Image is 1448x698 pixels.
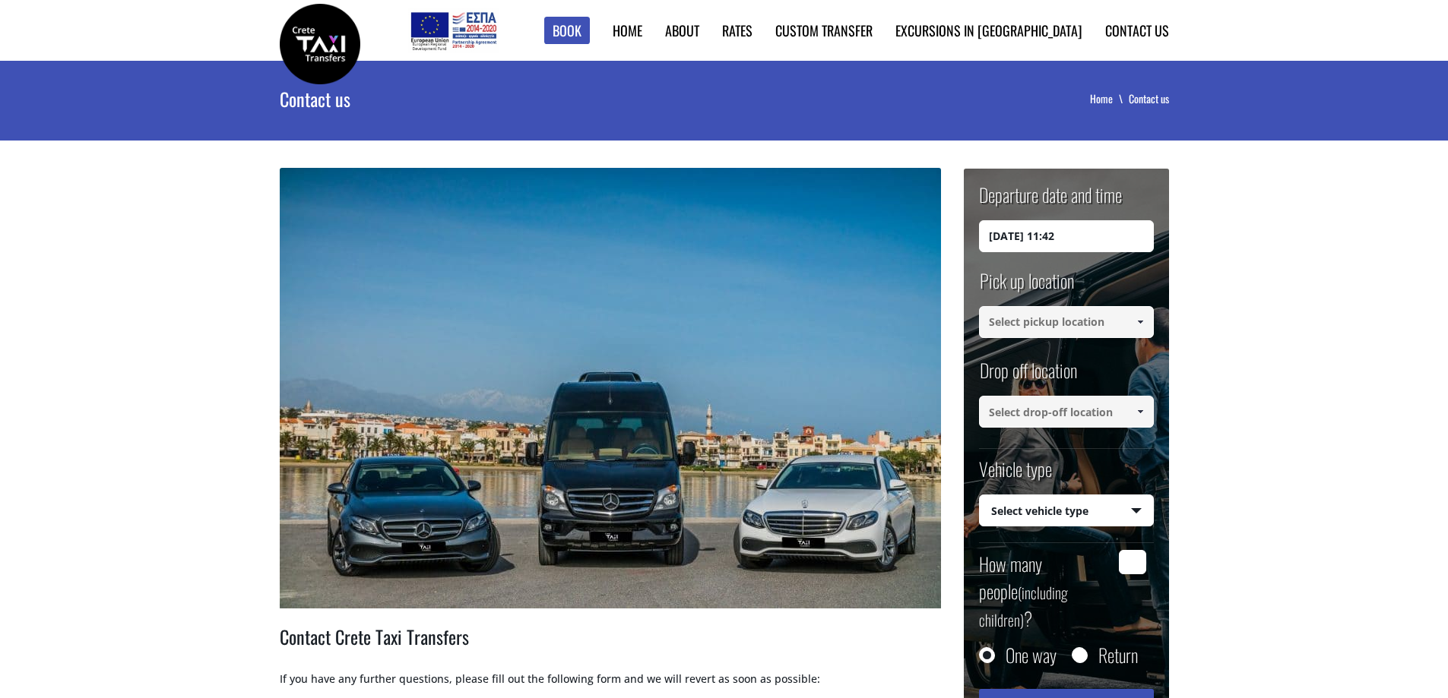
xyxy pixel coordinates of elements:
[280,61,699,137] h1: Contact us
[980,495,1153,527] span: Select vehicle type
[280,34,360,50] a: Crete Taxi Transfers | Contact Crete Taxi Transfers | Crete Taxi Transfers
[280,168,941,608] img: Book a transfer in Crete. Offering Taxi, Mini Van and Mini Bus transfer services in Crete
[280,4,360,84] img: Crete Taxi Transfers | Contact Crete Taxi Transfers | Crete Taxi Transfers
[544,17,590,45] a: Book
[979,550,1111,632] label: How many people ?
[665,21,699,40] a: About
[979,581,1068,631] small: (including children)
[1105,21,1169,40] a: Contact us
[1098,647,1138,662] label: Return
[408,8,499,53] img: e-bannersEUERDF180X90.jpg
[1006,647,1057,662] label: One way
[979,267,1074,306] label: Pick up location
[1127,306,1152,338] a: Show All Items
[1127,396,1152,428] a: Show All Items
[979,182,1122,220] label: Departure date and time
[1090,90,1129,106] a: Home
[979,396,1154,428] input: Select drop-off location
[1129,91,1169,106] li: Contact us
[722,21,753,40] a: Rates
[979,306,1154,338] input: Select pickup location
[895,21,1082,40] a: Excursions in [GEOGRAPHIC_DATA]
[979,456,1052,494] label: Vehicle type
[775,21,873,40] a: Custom Transfer
[979,357,1077,396] label: Drop off location
[613,21,642,40] a: Home
[280,624,941,671] h2: Contact Crete Taxi Transfers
